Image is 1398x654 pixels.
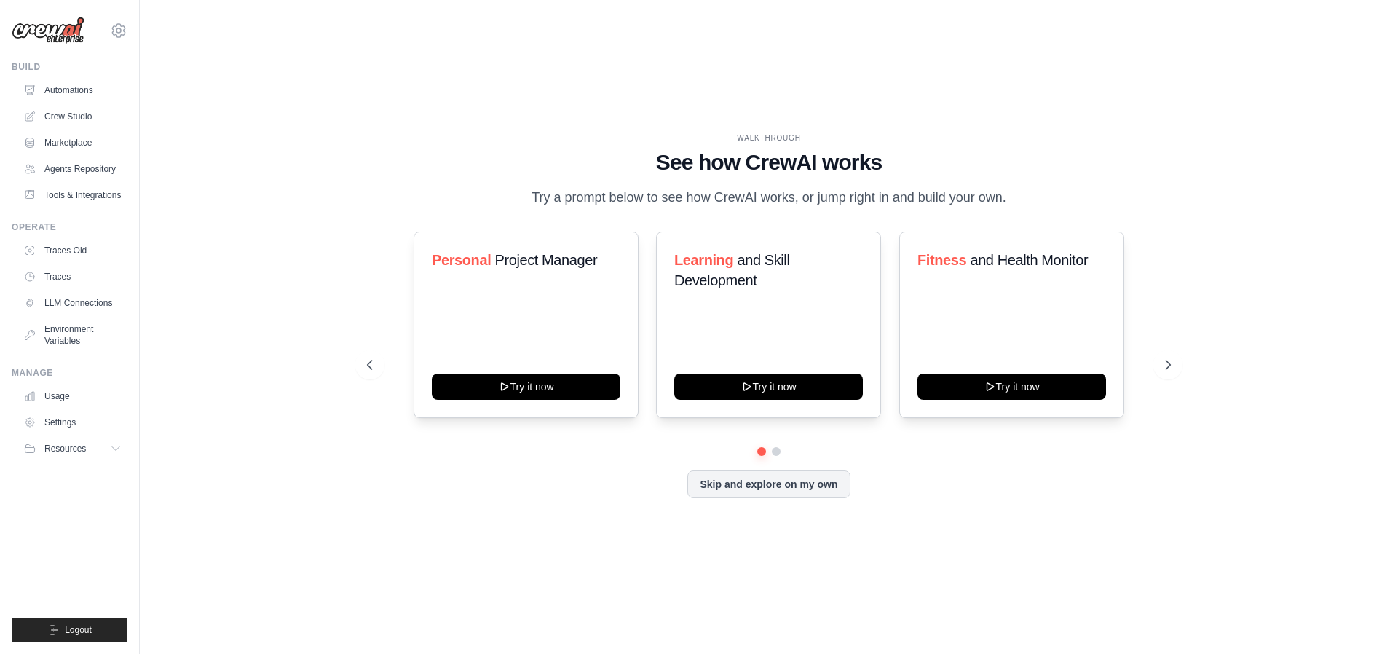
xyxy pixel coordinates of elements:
button: Try it now [917,374,1106,400]
a: Automations [17,79,127,102]
span: Logout [65,624,92,636]
span: Project Manager [494,252,597,268]
span: and Health Monitor [970,252,1088,268]
div: Manage [12,367,127,379]
button: Try it now [674,374,863,400]
span: Personal [432,252,491,268]
a: Environment Variables [17,318,127,352]
button: Try it now [432,374,620,400]
button: Logout [12,618,127,642]
span: Fitness [917,252,966,268]
a: Traces [17,265,127,288]
a: Crew Studio [17,105,127,128]
button: Skip and explore on my own [687,470,850,498]
div: WALKTHROUGH [367,133,1171,143]
span: Learning [674,252,733,268]
a: Settings [17,411,127,434]
div: Build [12,61,127,73]
a: Marketplace [17,131,127,154]
p: Try a prompt below to see how CrewAI works, or jump right in and build your own. [524,187,1014,208]
div: Operate [12,221,127,233]
a: Traces Old [17,239,127,262]
img: Logo [12,17,84,44]
span: Resources [44,443,86,454]
button: Resources [17,437,127,460]
a: Usage [17,385,127,408]
a: LLM Connections [17,291,127,315]
a: Agents Repository [17,157,127,181]
a: Tools & Integrations [17,184,127,207]
h1: See how CrewAI works [367,149,1171,176]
